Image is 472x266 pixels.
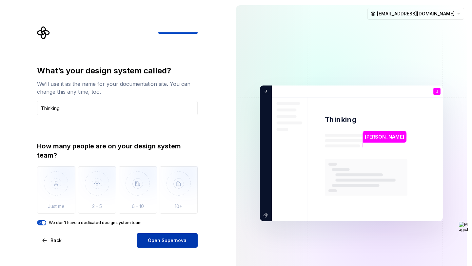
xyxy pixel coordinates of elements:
[37,80,198,96] div: We’ll use it as the name for your documentation site. You can change this any time, too.
[436,90,438,93] p: J
[137,233,198,248] button: Open Supernova
[365,133,404,141] p: [PERSON_NAME]
[50,237,62,244] span: Back
[37,142,198,160] div: How many people are on your design system team?
[37,66,198,76] div: What’s your design system called?
[367,8,464,20] button: [EMAIL_ADDRESS][DOMAIN_NAME]
[37,233,67,248] button: Back
[377,10,455,17] span: [EMAIL_ADDRESS][DOMAIN_NAME]
[148,237,187,244] span: Open Supernova
[49,220,142,225] label: We don't have a dedicated design system team
[37,26,50,39] svg: Supernova Logo
[262,88,267,94] p: J
[325,115,356,124] p: Thinking
[37,101,198,115] input: Design system name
